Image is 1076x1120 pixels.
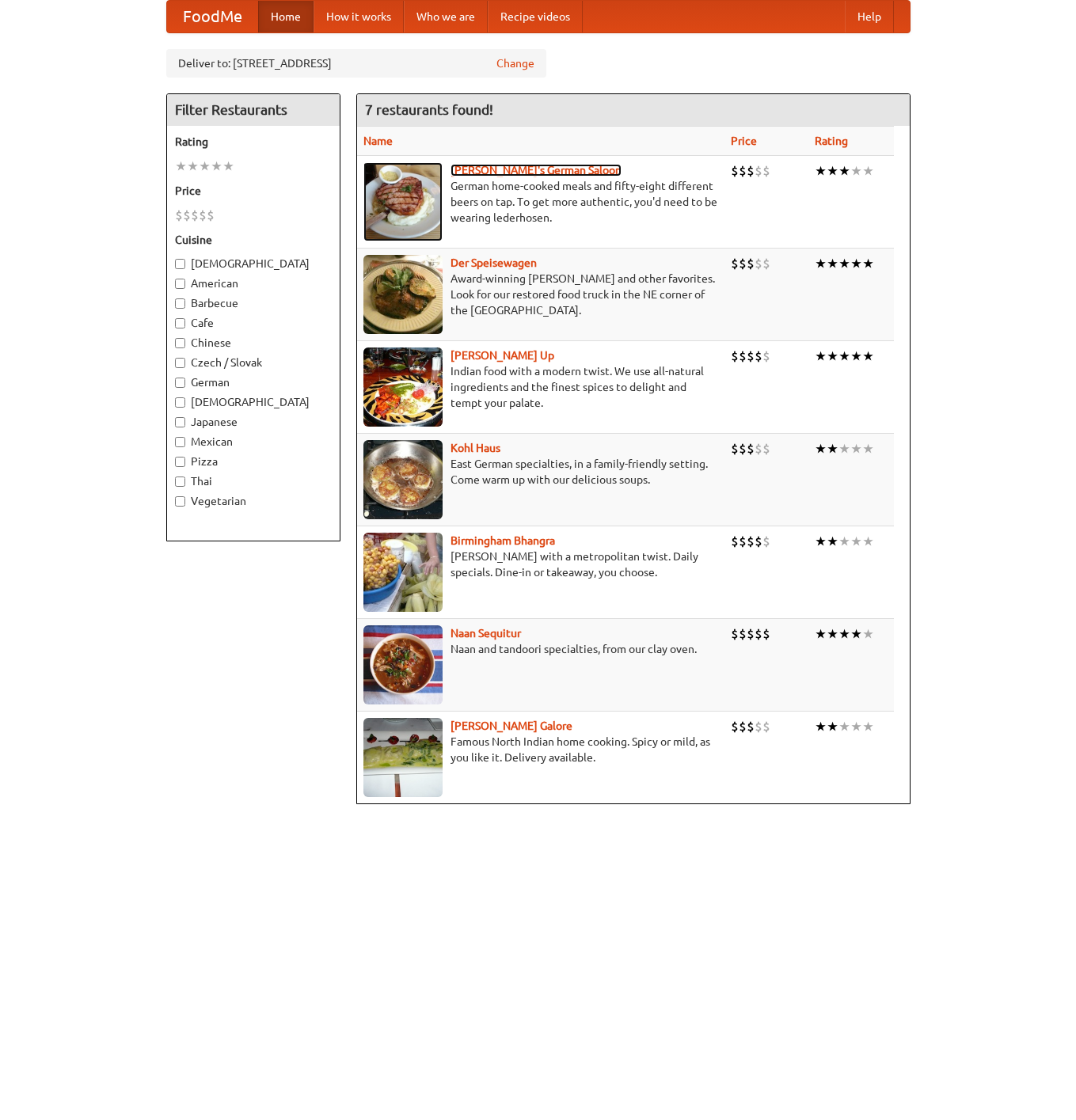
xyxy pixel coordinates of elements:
li: ★ [862,162,874,180]
li: ★ [838,162,850,180]
label: Vegetarian [175,493,332,509]
li: $ [755,440,762,457]
li: $ [731,718,739,735]
li: $ [747,718,755,735]
li: $ [762,718,770,735]
img: bhangra.jpg [363,533,443,612]
a: Who we are [404,1,488,32]
li: ★ [862,440,874,457]
li: ★ [815,533,827,550]
label: Barbecue [175,295,332,311]
li: ★ [222,158,234,175]
label: German [175,374,332,390]
ng-pluralize: 7 restaurants found! [365,102,493,117]
li: ★ [850,440,862,457]
label: Cafe [175,315,332,331]
a: Name [363,135,393,147]
img: currygalore.jpg [363,718,443,797]
li: ★ [850,625,862,643]
p: German home-cooked meals and fifty-eight different beers on tap. To get more authentic, you'd nee... [363,178,718,226]
li: ★ [850,255,862,272]
li: $ [731,255,739,272]
li: ★ [838,440,850,457]
li: $ [739,440,747,457]
a: Recipe videos [488,1,583,32]
li: ★ [815,625,827,643]
li: ★ [175,158,187,175]
li: ★ [827,625,838,643]
input: Barbecue [175,298,185,309]
a: Birmingham Bhangra [451,534,555,547]
input: [DEMOGRAPHIC_DATA] [175,397,185,408]
li: ★ [838,533,850,550]
li: ★ [815,718,827,735]
a: [PERSON_NAME] Up [451,349,554,362]
img: kohlhaus.jpg [363,440,443,519]
li: $ [747,533,755,550]
p: Famous North Indian home cooking. Spicy or mild, as you like it. Delivery available. [363,734,718,765]
li: $ [191,207,199,224]
li: ★ [815,162,827,180]
li: ★ [815,347,827,365]
a: Rating [815,135,848,147]
label: [DEMOGRAPHIC_DATA] [175,256,332,271]
li: $ [183,207,191,224]
li: $ [731,625,739,643]
li: ★ [862,533,874,550]
a: [PERSON_NAME]'s German Saloon [451,164,622,177]
li: $ [747,255,755,272]
input: Vegetarian [175,496,185,507]
a: Naan Sequitur [451,627,521,640]
li: $ [175,207,183,224]
label: American [175,275,332,291]
li: ★ [850,162,862,180]
h5: Price [175,183,332,199]
a: FoodMe [167,1,258,32]
img: speisewagen.jpg [363,255,443,334]
img: esthers.jpg [363,162,443,241]
li: $ [747,440,755,457]
input: Thai [175,476,185,487]
label: Czech / Slovak [175,355,332,370]
h5: Rating [175,134,332,150]
li: ★ [838,718,850,735]
li: ★ [862,347,874,365]
img: curryup.jpg [363,347,443,427]
input: Czech / Slovak [175,358,185,368]
li: $ [762,440,770,457]
li: $ [731,440,739,457]
li: ★ [199,158,211,175]
li: $ [755,347,762,365]
li: $ [731,347,739,365]
a: Price [731,135,757,147]
input: Cafe [175,318,185,328]
li: ★ [815,255,827,272]
li: ★ [827,255,838,272]
li: $ [739,162,747,180]
li: ★ [838,625,850,643]
li: ★ [827,718,838,735]
input: Japanese [175,417,185,427]
li: $ [739,533,747,550]
li: $ [207,207,215,224]
li: $ [762,162,770,180]
img: naansequitur.jpg [363,625,443,704]
a: Home [258,1,314,32]
li: $ [755,162,762,180]
a: Change [496,55,534,71]
li: $ [739,718,747,735]
li: $ [747,625,755,643]
b: [PERSON_NAME] Galore [451,719,572,732]
p: Naan and tandoori specialties, from our clay oven. [363,641,718,657]
input: American [175,279,185,289]
input: German [175,378,185,388]
label: Chinese [175,335,332,351]
li: $ [747,347,755,365]
p: East German specialties, in a family-friendly setting. Come warm up with our delicious soups. [363,456,718,488]
li: ★ [862,718,874,735]
li: $ [755,718,762,735]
